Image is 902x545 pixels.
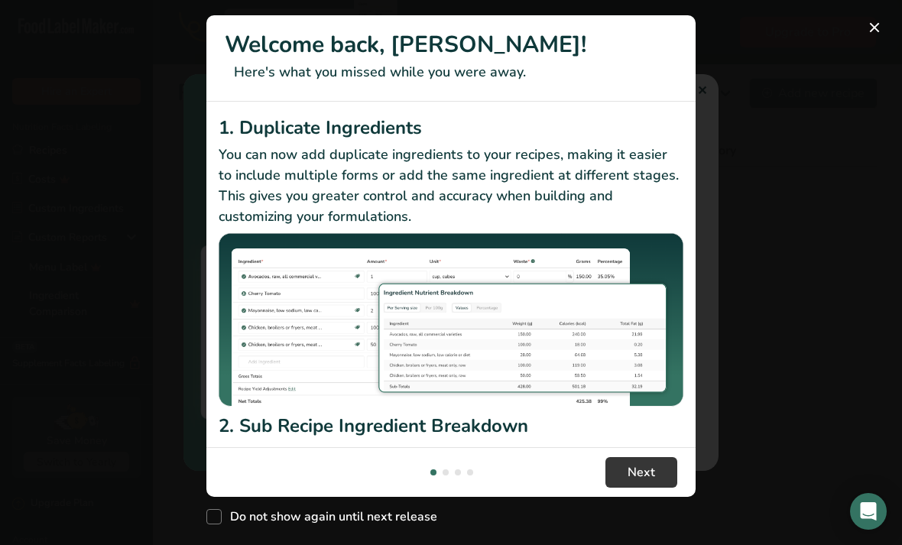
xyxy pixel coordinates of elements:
h1: Welcome back, [PERSON_NAME]! [225,28,677,62]
span: Next [628,463,655,482]
h2: 1. Duplicate Ingredients [219,114,683,141]
p: You can now add duplicate ingredients to your recipes, making it easier to include multiple forms... [219,144,683,227]
div: Open Intercom Messenger [850,493,887,530]
button: Next [605,457,677,488]
img: Duplicate Ingredients [219,233,683,407]
h2: 2. Sub Recipe Ingredient Breakdown [219,412,683,440]
p: Here's what you missed while you were away. [225,62,677,83]
p: Checkout our new Sub Recipe Ingredient breakdown in the recipe builder. You can now see your Reci... [219,443,683,504]
span: Do not show again until next release [222,509,437,524]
